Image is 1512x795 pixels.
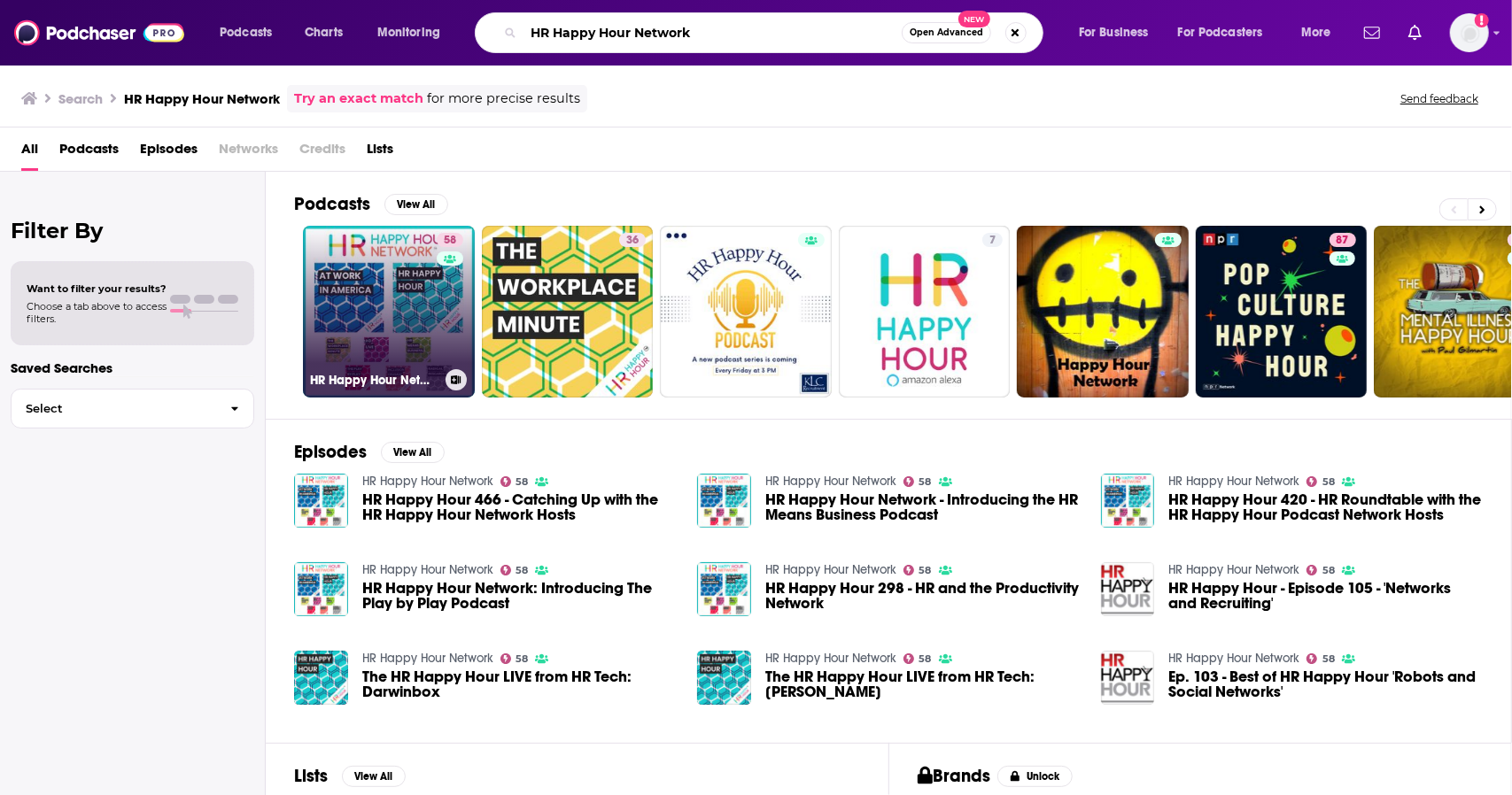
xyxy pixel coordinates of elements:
[492,12,1060,53] div: Search podcasts, credits, & more...
[765,669,1080,699] a: The HR Happy Hour LIVE from HR Tech: Harri
[1450,13,1489,52] button: Show profile menu
[839,226,1011,397] a: 7
[697,474,751,528] img: HR Happy Hour Network - Introducing the HR Means Business Podcast
[1168,669,1483,699] a: Ep. 103 - Best of HR Happy Hour 'Robots and Social Networks'
[697,651,751,705] img: The HR Happy Hour LIVE from HR Tech: Harri
[1330,233,1356,247] a: 87
[11,218,254,243] h2: Filter By
[294,474,348,528] img: HR Happy Hour 466 - Catching Up with the HR Happy Hour Network Hosts
[381,442,445,463] button: View All
[1450,13,1489,52] span: Logged in as CaveHenricks
[1101,651,1155,705] img: Ep. 103 - Best of HR Happy Hour 'Robots and Social Networks'
[997,766,1073,787] button: Unlock
[124,90,280,107] h3: HR Happy Hour Network
[516,567,528,575] span: 58
[1475,13,1489,27] svg: Add a profile image
[903,565,932,575] a: 58
[294,765,406,787] a: ListsView All
[982,233,1003,247] a: 7
[919,567,932,575] span: 58
[1196,226,1368,397] a: 87
[516,478,528,486] span: 58
[918,765,991,787] h2: Brands
[500,565,529,575] a: 58
[342,766,406,787] button: View All
[362,651,493,666] a: HR Happy Hour Network
[697,562,751,616] img: HR Happy Hour 298 - HR and the Productivity Network
[902,22,991,43] button: Open AdvancedNew
[482,226,654,397] a: 36
[1289,19,1353,47] button: open menu
[377,20,440,45] span: Monitoring
[1066,19,1171,47] button: open menu
[910,28,983,37] span: Open Advanced
[1337,232,1349,250] span: 87
[919,655,932,663] span: 58
[1168,581,1483,611] a: HR Happy Hour - Episode 105 - 'Networks and Recruiting'
[294,89,423,109] a: Try an exact match
[11,359,254,376] p: Saved Searches
[367,135,393,171] span: Lists
[626,232,639,250] span: 36
[1101,562,1155,616] img: HR Happy Hour - Episode 105 - 'Networks and Recruiting'
[21,135,38,171] a: All
[362,492,677,522] a: HR Happy Hour 466 - Catching Up with the HR Happy Hour Network Hosts
[11,389,254,428] button: Select
[1307,565,1335,575] a: 58
[294,562,348,616] img: HR Happy Hour Network: Introducing The Play by Play Podcast
[27,282,167,295] span: Want to filter your results?
[1395,91,1484,106] button: Send feedback
[303,226,475,397] a: 58HR Happy Hour Network
[958,11,990,27] span: New
[1301,20,1331,45] span: More
[500,653,529,664] a: 58
[1357,18,1387,48] a: Show notifications dropdown
[1167,19,1289,47] button: open menu
[427,89,580,109] span: for more precise results
[1168,562,1299,577] a: HR Happy Hour Network
[27,300,167,325] span: Choose a tab above to access filters.
[1168,492,1483,522] a: HR Happy Hour 420 - HR Roundtable with the HR Happy Hour Podcast Network Hosts
[1101,474,1155,528] a: HR Happy Hour 420 - HR Roundtable with the HR Happy Hour Podcast Network Hosts
[362,562,493,577] a: HR Happy Hour Network
[500,476,529,487] a: 58
[294,193,448,215] a: PodcastsView All
[14,16,184,50] img: Podchaser - Follow, Share and Rate Podcasts
[140,135,198,171] span: Episodes
[765,669,1080,699] span: The HR Happy Hour LIVE from HR Tech: [PERSON_NAME]
[765,651,896,666] a: HR Happy Hour Network
[362,581,677,611] a: HR Happy Hour Network: Introducing The Play by Play Podcast
[299,135,345,171] span: Credits
[294,651,348,705] img: The HR Happy Hour LIVE from HR Tech: Darwinbox
[59,135,119,171] a: Podcasts
[1450,13,1489,52] img: User Profile
[362,669,677,699] a: The HR Happy Hour LIVE from HR Tech: Darwinbox
[1322,567,1335,575] span: 58
[310,373,438,388] h3: HR Happy Hour Network
[903,653,932,664] a: 58
[1401,18,1429,48] a: Show notifications dropdown
[765,474,896,489] a: HR Happy Hour Network
[919,478,932,486] span: 58
[1322,655,1335,663] span: 58
[220,20,272,45] span: Podcasts
[765,581,1080,611] a: HR Happy Hour 298 - HR and the Productivity Network
[516,655,528,663] span: 58
[293,19,353,47] a: Charts
[294,441,367,463] h2: Episodes
[207,19,295,47] button: open menu
[58,90,103,107] h3: Search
